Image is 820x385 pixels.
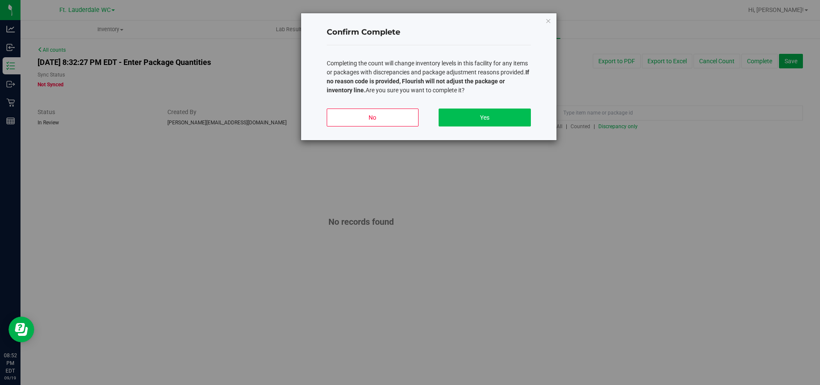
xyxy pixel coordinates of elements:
[327,27,531,38] h4: Confirm Complete
[327,109,419,126] button: No
[439,109,530,126] button: Yes
[327,69,529,94] b: If no reason code is provided, Flourish will not adjust the package or inventory line.
[327,60,529,94] span: Completing the count will change inventory levels in this facility for any items or packages with...
[9,317,34,342] iframe: Resource center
